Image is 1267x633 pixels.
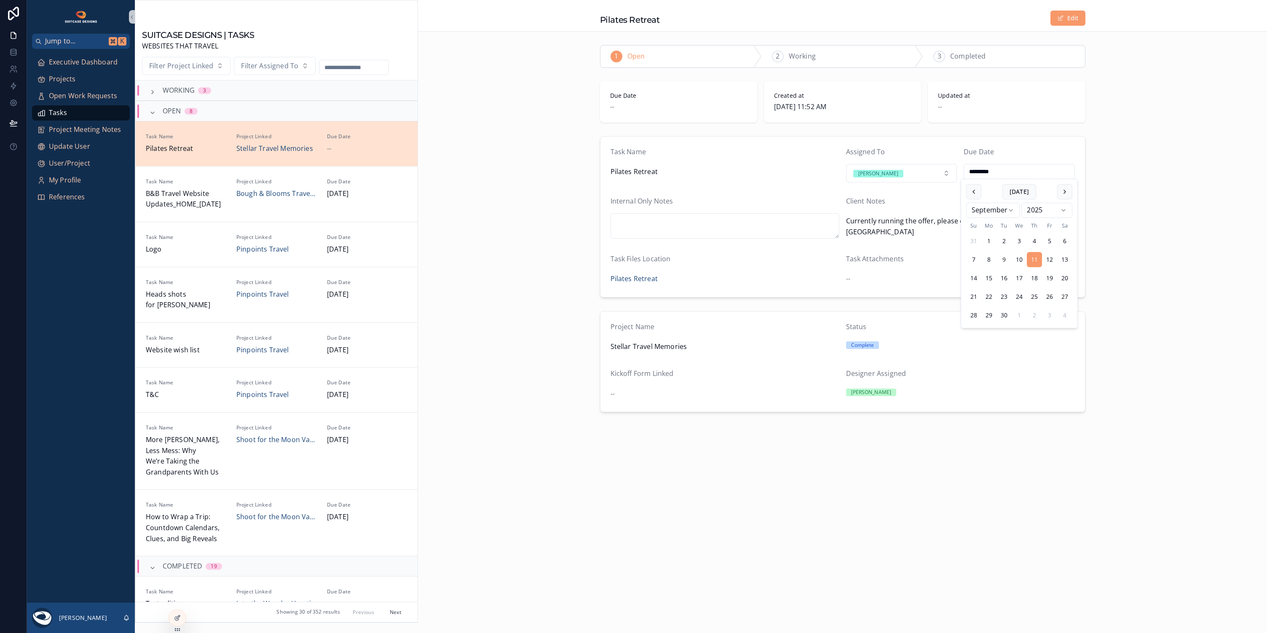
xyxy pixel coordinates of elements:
[64,10,98,24] img: App logo
[1050,11,1085,26] button: Edit
[136,222,418,267] a: Task NameLogoProject LinkedPinpoints TravelDue Date[DATE]
[1012,289,1027,304] button: Wednesday, September 24th, 2025
[1042,308,1057,323] button: Friday, October 3rd, 2025
[136,322,418,367] a: Task NameWebsite wish listProject LinkedPinpoints TravelDue Date[DATE]
[1042,221,1057,230] th: Friday
[996,252,1012,267] button: Today, Tuesday, September 9th, 2025
[49,91,117,102] span: Open Work Requests
[938,51,941,62] span: 3
[142,29,254,41] h1: SUITCASE DESIGNS | TASKS
[236,588,317,595] span: Project Linked
[236,279,317,286] span: Project Linked
[610,91,747,100] span: Due Date
[327,502,407,508] span: Due Date
[1012,252,1027,267] button: Wednesday, September 10th, 2025
[236,598,317,609] span: Into the Wonder Vacations
[611,389,615,400] span: --
[163,561,202,572] span: COMPLETED
[27,49,135,216] div: scrollable content
[1042,271,1057,286] button: Friday, September 19th, 2025
[49,192,85,203] span: References
[1027,308,1042,323] button: Thursday, October 2nd, 2025
[774,91,911,100] span: Created at
[1057,289,1072,304] button: Saturday, September 27th, 2025
[236,502,317,508] span: Project Linked
[32,89,130,104] a: Open Work Requests
[1012,233,1027,249] button: Wednesday, September 3rd, 2025
[327,178,407,185] span: Due Date
[846,254,904,263] span: Task Attachments
[996,233,1012,249] button: Tuesday, September 2nd, 2025
[136,267,418,322] a: Task NameHeads shots for [PERSON_NAME]Project LinkedPinpoints TravelDue Date[DATE]
[136,121,418,166] a: Task NamePilates RetreatProject LinkedStellar Travel MemoriesDue Date--
[146,133,226,140] span: Task Name
[327,289,407,300] span: [DATE]
[1057,233,1072,249] button: Saturday, September 6th, 2025
[1027,233,1042,249] button: Thursday, September 4th, 2025
[996,271,1012,286] button: Tuesday, September 16th, 2025
[236,424,317,431] span: Project Linked
[981,221,996,230] th: Monday
[996,221,1012,230] th: Tuesday
[49,107,67,118] span: Tasks
[146,345,226,356] span: Website wish list
[327,379,407,386] span: Due Date
[236,188,317,199] span: Bough & Blooms Travel, LLC
[32,55,130,70] a: Executive Dashboard
[45,36,105,47] span: Jump to...
[136,412,418,489] a: Task NameMore [PERSON_NAME], Less Mess: Why We’re Taking the Grandparents With UsProject LinkedSh...
[851,341,874,349] div: Complete
[146,244,226,255] span: Logo
[611,254,671,263] span: Task Files Location
[49,74,75,85] span: Projects
[327,133,407,140] span: Due Date
[611,274,658,284] a: Pilates Retreat
[981,271,996,286] button: Monday, September 15th, 2025
[1042,289,1057,304] button: Friday, September 26th, 2025
[49,57,118,68] span: Executive Dashboard
[966,271,981,286] button: Sunday, September 14th, 2025
[1002,184,1036,199] button: [DATE]
[1012,221,1027,230] th: Wednesday
[236,379,317,386] span: Project Linked
[846,196,886,206] span: Client Notes
[858,170,899,177] div: [PERSON_NAME]
[966,233,981,249] button: Sunday, August 31st, 2025
[611,341,839,352] span: Stellar Travel Memories
[276,609,340,616] span: Showing 30 of 352 results
[611,369,674,378] span: Kickoff Form Linked
[966,308,981,323] button: Sunday, September 28th, 2025
[627,51,645,62] span: Open
[136,489,418,556] a: Task NameHow to Wrap a Trip: Countdown Calendars, Clues, and Big RevealsProject LinkedShoot for t...
[600,14,660,26] h1: Pilates Retreat
[236,244,289,255] span: Pinpoints Travel
[146,279,226,286] span: Task Name
[327,389,407,400] span: [DATE]
[1057,221,1072,230] th: Saturday
[236,345,289,356] span: Pinpoints Travel
[163,85,195,96] span: WORKING
[142,41,254,52] span: WEBSITES THAT TRAVEL
[146,178,226,185] span: Task Name
[611,147,646,156] span: Task Name
[610,102,614,113] span: --
[774,102,911,113] span: [DATE] 11:52 AM
[146,234,226,241] span: Task Name
[146,512,226,544] span: How to Wrap a Trip: Countdown Calendars, Clues, and Big Reveals
[846,164,957,182] button: Select Button
[149,61,213,72] span: Filter Project Linked
[327,244,407,255] span: [DATE]
[190,108,193,115] div: 8
[611,196,673,206] span: Internal Only Notes
[236,143,313,154] a: Stellar Travel Memories
[846,147,885,156] span: Assigned To
[142,57,230,75] button: Select Button
[146,598,226,609] span: Text editing.
[32,72,130,87] a: Projects
[236,389,289,400] a: Pinpoints Travel
[236,512,317,523] span: Shoot for the Moon Vacations
[996,289,1012,304] button: Tuesday, September 23rd, 2025
[203,87,206,94] div: 3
